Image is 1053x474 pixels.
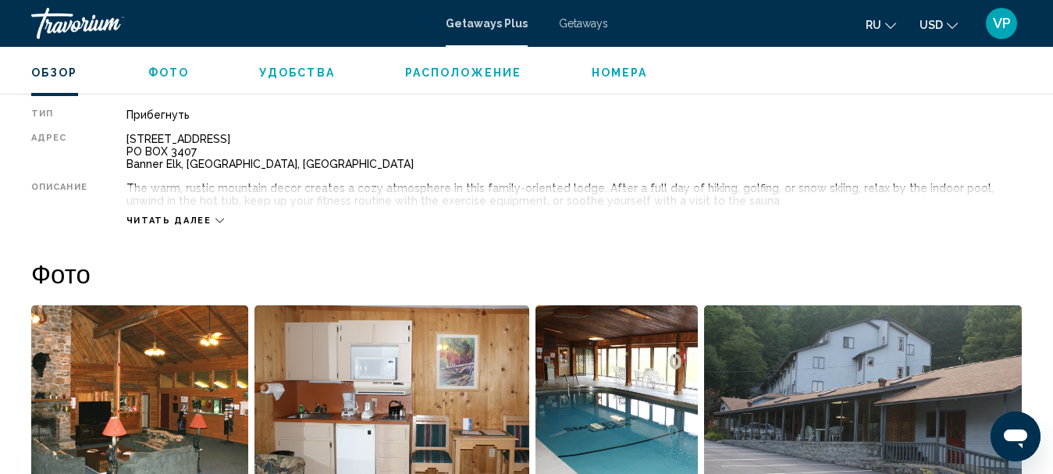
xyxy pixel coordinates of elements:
button: Фото [148,66,189,80]
div: Прибегнуть [126,109,1022,121]
span: Обзор [31,66,78,79]
span: Фото [148,66,189,79]
button: Change currency [920,13,958,36]
span: ru [866,19,881,31]
div: Описание [31,182,87,207]
a: Travorium [31,8,430,39]
span: VP [993,16,1011,31]
button: Расположение [405,66,521,80]
button: Change language [866,13,896,36]
a: Getaways [559,17,608,30]
button: Обзор [31,66,78,80]
span: USD [920,19,943,31]
button: Читать далее [126,215,224,226]
span: Читать далее [126,216,212,226]
button: Номера [592,66,648,80]
span: Удобства [259,66,335,79]
span: Расположение [405,66,521,79]
div: Тип [31,109,87,121]
h2: Фото [31,258,1022,289]
a: Getaways Plus [446,17,528,30]
div: The warm, rustic mountain decor creates a cozy atmosphere in this family-oriented lodge. After a ... [126,182,1022,207]
button: Удобства [259,66,335,80]
iframe: Кнопка запуска окна обмена сообщениями [991,412,1041,462]
span: Номера [592,66,648,79]
div: [STREET_ADDRESS] PO BOX 3407 Banner Elk, [GEOGRAPHIC_DATA], [GEOGRAPHIC_DATA] [126,133,1022,170]
button: User Menu [981,7,1022,40]
div: Адрес [31,133,87,170]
